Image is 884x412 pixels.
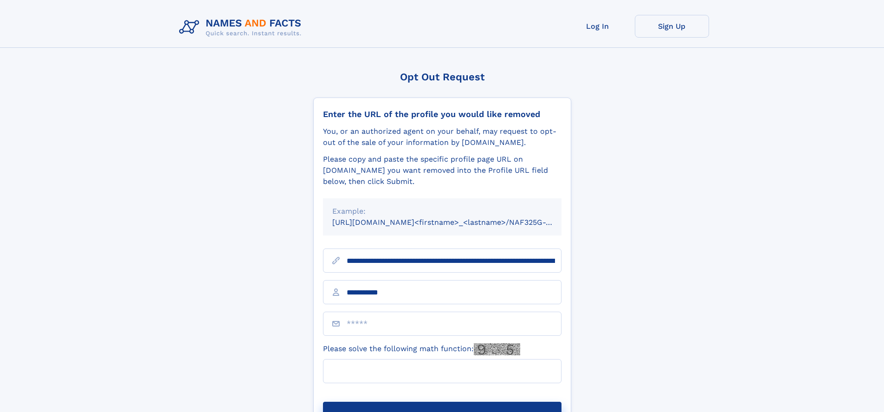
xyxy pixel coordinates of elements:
a: Log In [561,15,635,38]
div: Example: [332,206,552,217]
label: Please solve the following math function: [323,343,520,355]
a: Sign Up [635,15,709,38]
small: [URL][DOMAIN_NAME]<firstname>_<lastname>/NAF325G-xxxxxxxx [332,218,579,227]
div: Opt Out Request [313,71,571,83]
div: You, or an authorized agent on your behalf, may request to opt-out of the sale of your informatio... [323,126,561,148]
img: Logo Names and Facts [175,15,309,40]
div: Please copy and paste the specific profile page URL on [DOMAIN_NAME] you want removed into the Pr... [323,154,561,187]
div: Enter the URL of the profile you would like removed [323,109,561,119]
